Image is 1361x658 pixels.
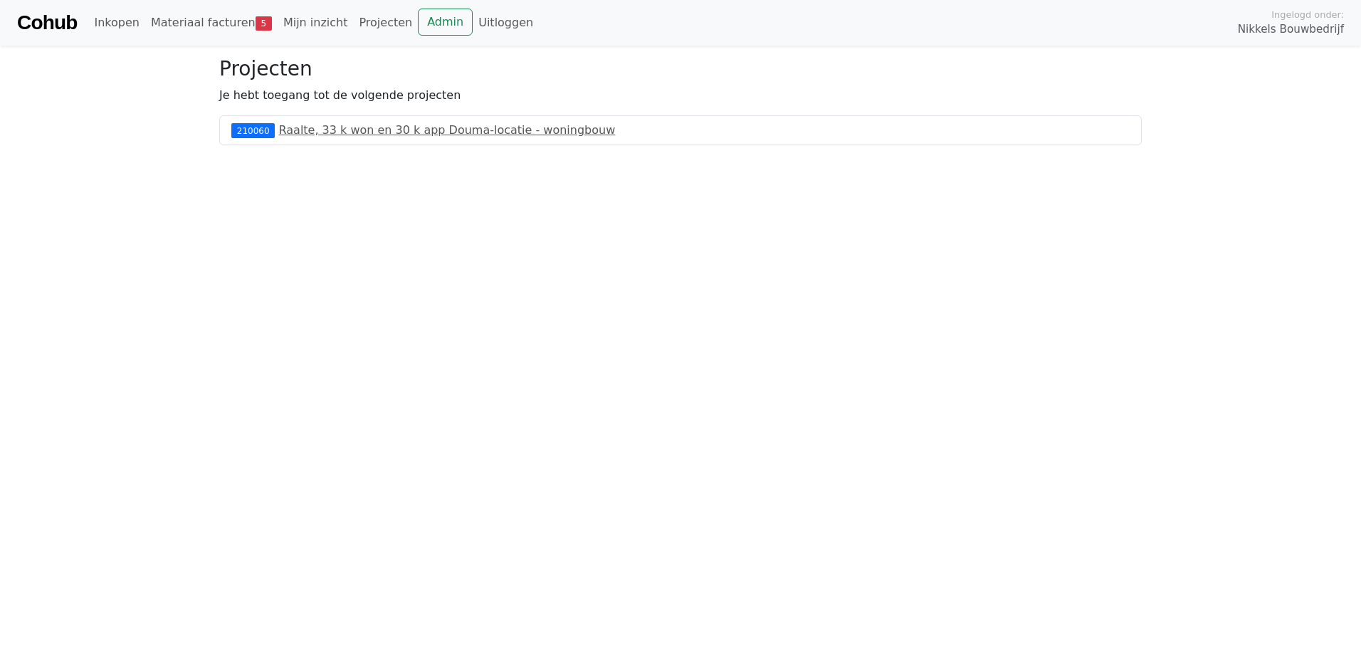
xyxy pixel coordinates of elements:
span: 5 [256,16,272,31]
a: Projecten [353,9,418,37]
h3: Projecten [219,57,1142,81]
p: Je hebt toegang tot de volgende projecten [219,87,1142,104]
span: Nikkels Bouwbedrijf [1238,21,1344,38]
a: Admin [418,9,473,36]
a: Inkopen [88,9,144,37]
a: Mijn inzicht [278,9,354,37]
a: Uitloggen [473,9,539,37]
a: Materiaal facturen5 [145,9,278,37]
a: Cohub [17,6,77,40]
div: 210060 [231,123,275,137]
span: Ingelogd onder: [1271,8,1344,21]
a: Raalte, 33 k won en 30 k app Douma-locatie - woningbouw [279,123,616,137]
